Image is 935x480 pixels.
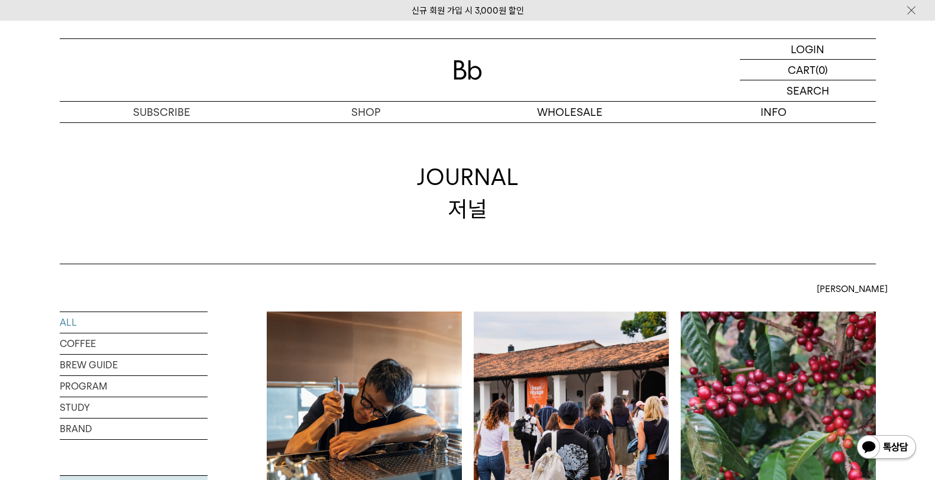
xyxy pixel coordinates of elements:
[856,434,917,462] img: 카카오톡 채널 1:1 채팅 버튼
[60,397,208,418] a: STUDY
[60,102,264,122] a: SUBSCRIBE
[454,60,482,80] img: 로고
[60,355,208,375] a: BREW GUIDE
[787,80,829,101] p: SEARCH
[816,60,828,80] p: (0)
[60,333,208,354] a: COFFEE
[417,161,519,224] div: JOURNAL 저널
[412,5,524,16] a: 신규 회원 가입 시 3,000원 할인
[468,102,672,122] p: WHOLESALE
[60,376,208,397] a: PROGRAM
[740,60,876,80] a: CART (0)
[817,282,888,296] span: [PERSON_NAME]
[60,312,208,333] a: ALL
[60,419,208,439] a: BRAND
[788,60,816,80] p: CART
[791,39,824,59] p: LOGIN
[672,102,876,122] p: INFO
[740,39,876,60] a: LOGIN
[264,102,468,122] a: SHOP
